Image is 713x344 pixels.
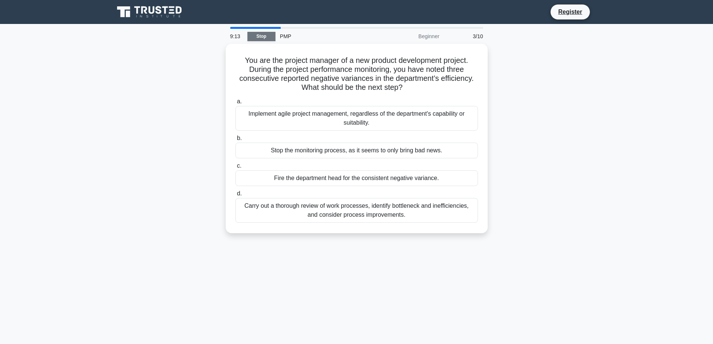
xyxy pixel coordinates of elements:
[237,135,242,141] span: b.
[235,198,478,223] div: Carry out a thorough review of work processes, identify bottleneck and inefficiencies, and consid...
[235,56,479,92] h5: You are the project manager of a new product development project. During the project performance ...
[235,143,478,158] div: Stop the monitoring process, as it seems to only bring bad news.
[554,7,586,16] a: Register
[444,29,488,44] div: 3/10
[237,190,242,197] span: d.
[235,170,478,186] div: Fire the department head for the consistent negative variance.
[247,32,275,41] a: Stop
[237,162,241,169] span: c.
[275,29,378,44] div: PMP
[378,29,444,44] div: Beginner
[237,98,242,104] span: a.
[235,106,478,131] div: Implement agile project management, regardless of the department's capability or suitability.
[226,29,247,44] div: 9:13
